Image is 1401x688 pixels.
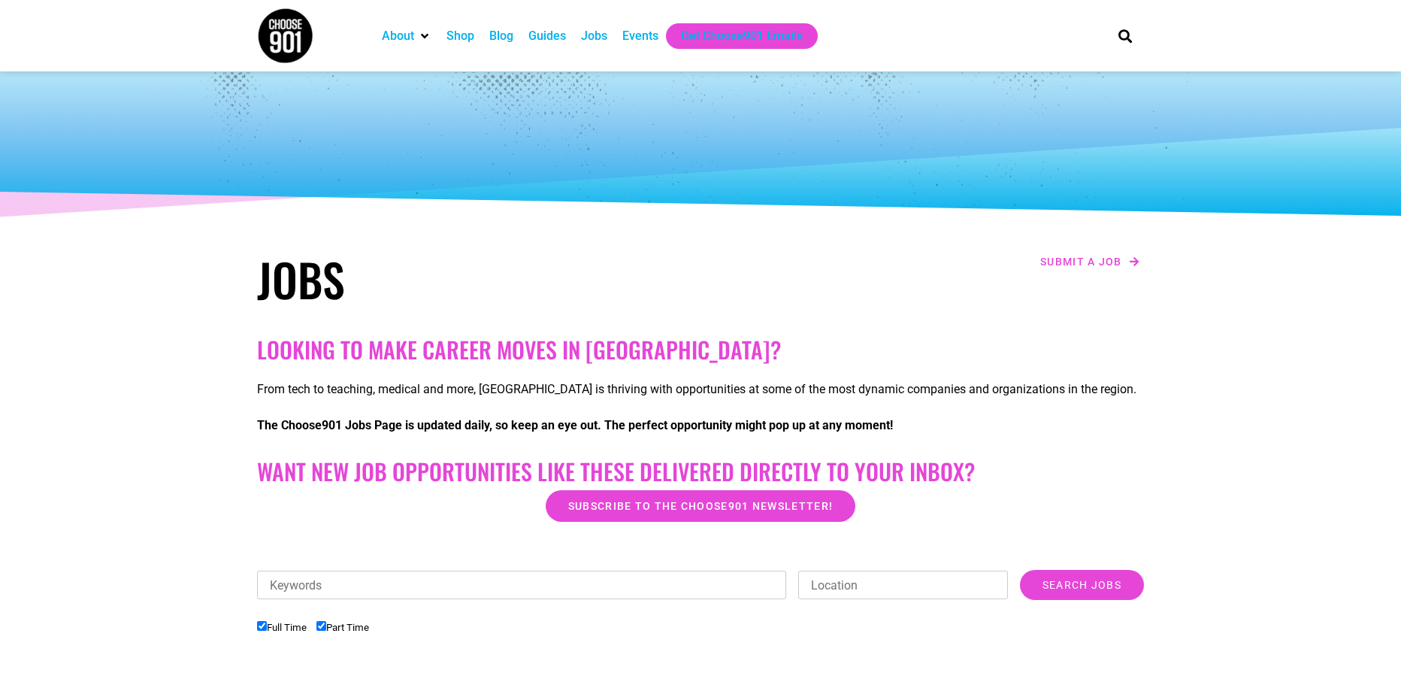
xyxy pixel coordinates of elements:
[581,27,607,45] a: Jobs
[257,622,307,633] label: Full Time
[681,27,803,45] a: Get Choose901 Emails
[316,621,326,631] input: Part Time
[622,27,658,45] a: Events
[257,571,786,599] input: Keywords
[257,336,1144,363] h2: Looking to make career moves in [GEOGRAPHIC_DATA]?
[546,490,855,522] a: Subscribe to the Choose901 newsletter!
[528,27,566,45] a: Guides
[374,23,439,49] div: About
[257,252,693,306] h1: Jobs
[1036,252,1144,271] a: Submit a job
[257,418,893,432] strong: The Choose901 Jobs Page is updated daily, so keep an eye out. The perfect opportunity might pop u...
[316,622,369,633] label: Part Time
[382,27,414,45] a: About
[257,458,1144,485] h2: Want New Job Opportunities like these Delivered Directly to your Inbox?
[489,27,513,45] a: Blog
[1113,23,1138,48] div: Search
[257,621,267,631] input: Full Time
[446,27,474,45] a: Shop
[1020,570,1144,600] input: Search Jobs
[1040,256,1122,267] span: Submit a job
[798,571,1008,599] input: Location
[374,23,1093,49] nav: Main nav
[257,380,1144,399] p: From tech to teaching, medical and more, [GEOGRAPHIC_DATA] is thriving with opportunities at some...
[568,501,833,511] span: Subscribe to the Choose901 newsletter!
